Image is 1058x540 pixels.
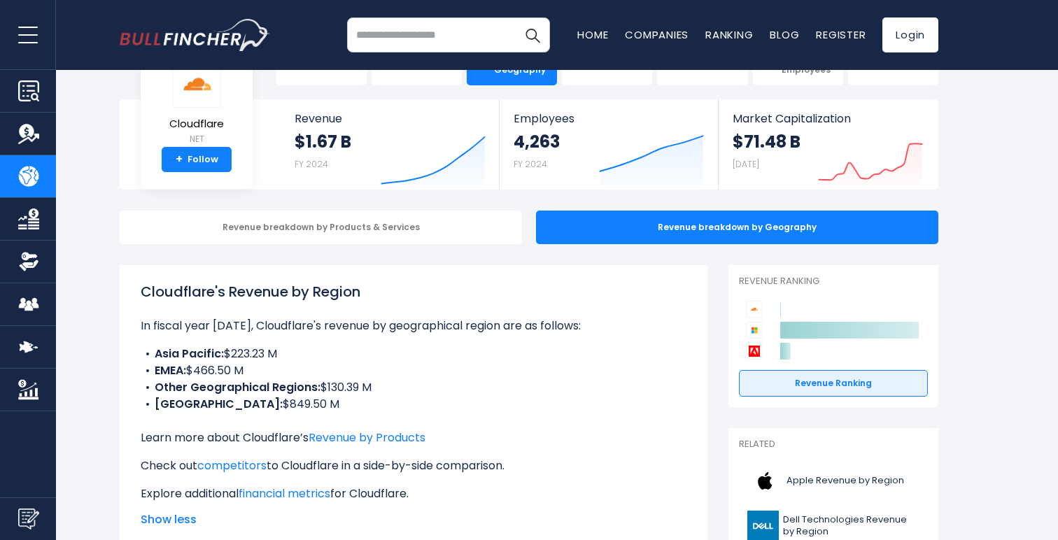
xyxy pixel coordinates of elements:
a: Market Capitalization $71.48 B [DATE] [719,99,937,190]
a: Companies [625,27,689,42]
span: Product / Geography [489,53,551,75]
b: EMEA: [155,362,186,378]
img: Ownership [18,251,39,272]
li: $849.50 M [141,396,686,413]
a: Go to homepage [120,19,270,51]
b: Asia Pacific: [155,346,224,362]
li: $466.50 M [141,362,686,379]
h1: Cloudflare's Revenue by Region [141,281,686,302]
a: financial metrics [239,485,330,502]
a: +Follow [162,147,232,172]
small: FY 2024 [514,158,547,170]
b: [GEOGRAPHIC_DATA]: [155,396,283,412]
span: Revenue [295,112,486,125]
p: Revenue Ranking [739,276,928,287]
a: Blog [770,27,799,42]
div: Revenue breakdown by Products & Services [120,211,522,244]
a: Register [816,27,866,42]
img: Adobe competitors logo [746,343,763,360]
span: Market Capitalization [733,112,923,125]
strong: $1.67 B [295,131,351,152]
a: Revenue $1.67 B FY 2024 [281,99,500,190]
img: bullfincher logo [120,19,270,51]
p: Related [739,439,928,450]
a: Employees 4,263 FY 2024 [500,99,717,190]
p: Check out to Cloudflare in a side-by-side comparison. [141,457,686,474]
small: NET [169,133,224,145]
strong: 4,263 [514,131,560,152]
img: Microsoft Corporation competitors logo [746,322,763,339]
img: AAPL logo [747,465,782,497]
strong: $71.48 B [733,131,800,152]
a: Home [577,27,608,42]
b: Other Geographical Regions: [155,379,320,395]
img: Cloudflare competitors logo [746,301,763,318]
li: $130.39 M [141,379,686,396]
small: FY 2024 [295,158,328,170]
p: Explore additional for Cloudflare. [141,485,686,502]
p: In fiscal year [DATE], Cloudflare's revenue by geographical region are as follows: [141,318,686,334]
a: Login [882,17,938,52]
strong: + [176,153,183,166]
li: $223.23 M [141,346,686,362]
a: Apple Revenue by Region [739,462,928,500]
a: Revenue Ranking [739,370,928,397]
a: competitors [197,457,267,474]
a: Ranking [705,27,753,42]
span: Apple Revenue by Region [787,475,904,487]
a: Revenue by Products [309,429,425,446]
span: Employees [514,112,703,125]
small: [DATE] [733,158,759,170]
span: CEO Salary / Employees [775,53,837,75]
span: Cloudflare [169,118,224,130]
span: Show less [141,511,686,528]
div: Revenue breakdown by Geography [536,211,938,244]
a: Cloudflare NET [169,60,225,148]
span: Dell Technologies Revenue by Region [783,514,919,538]
button: Search [515,17,550,52]
p: Learn more about Cloudflare’s [141,429,686,446]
